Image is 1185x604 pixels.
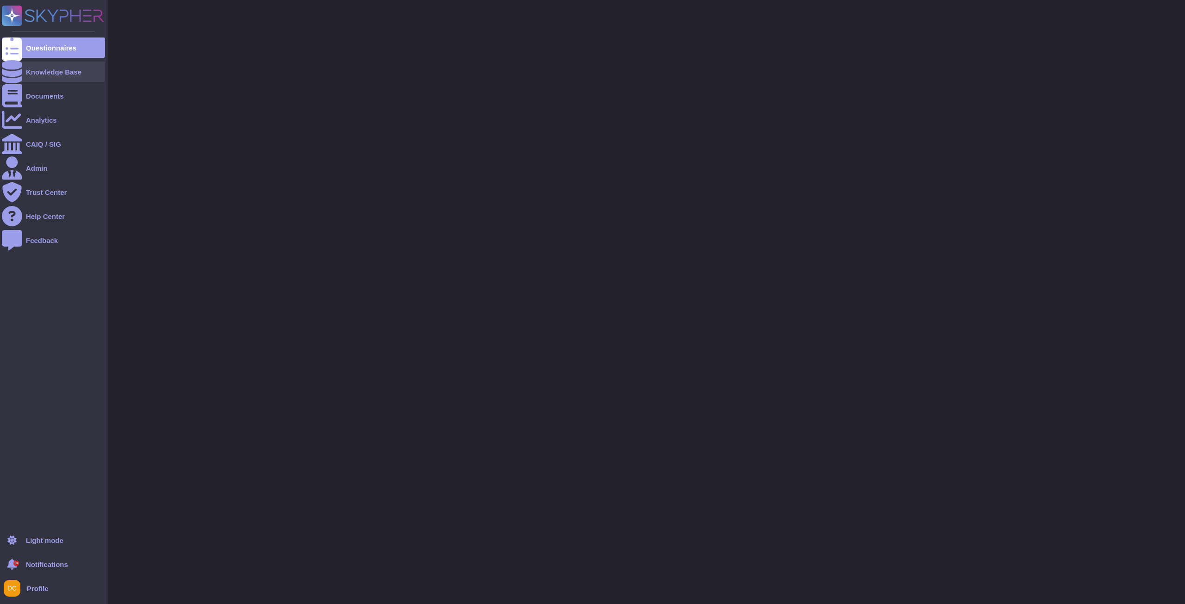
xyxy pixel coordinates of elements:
a: Feedback [2,230,105,250]
a: Admin [2,158,105,178]
button: user [2,578,27,598]
div: Knowledge Base [26,68,81,75]
a: Questionnaires [2,37,105,58]
div: 9+ [13,560,19,566]
div: Questionnaires [26,44,76,51]
div: CAIQ / SIG [26,141,61,148]
a: Documents [2,86,105,106]
div: Help Center [26,213,65,220]
a: Help Center [2,206,105,226]
div: Admin [26,165,48,172]
a: Analytics [2,110,105,130]
a: Trust Center [2,182,105,202]
img: user [4,580,20,597]
div: Light mode [26,537,63,544]
div: Feedback [26,237,58,244]
a: Knowledge Base [2,62,105,82]
a: CAIQ / SIG [2,134,105,154]
div: Analytics [26,117,57,124]
span: Notifications [26,561,68,568]
div: Trust Center [26,189,67,196]
div: Documents [26,93,64,100]
span: Profile [27,585,49,592]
